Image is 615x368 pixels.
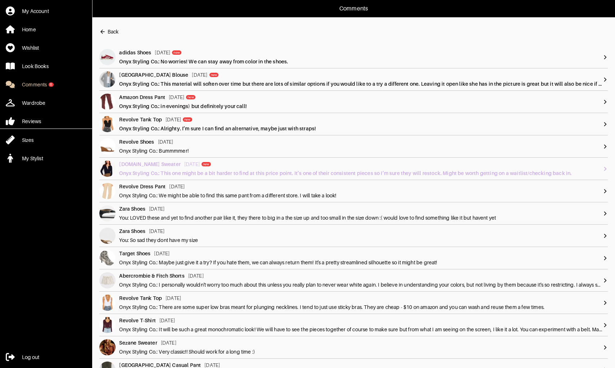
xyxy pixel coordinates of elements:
[119,94,165,101] div: Amazon Dress Pant
[99,314,608,336] a: avatarRevolve T-Shirt[DATE]Onyx Styling Co.: It will be such a great monochromatic look! We will ...
[339,4,368,13] p: Comments
[203,162,209,166] div: new
[50,82,52,87] div: 6
[119,161,181,168] div: [DOMAIN_NAME] Sweater
[99,292,608,314] a: avatarRevolve Tank Top[DATE]Onyx Styling Co.: There are some super low bras meant for plunging ne...
[99,94,116,110] img: avatar
[119,58,603,65] div: Onyx Styling Co.: No worries! We can stay away from color in the shoes.
[161,339,176,346] div: [DATE]
[119,339,157,346] div: Sezane Sweater
[22,354,39,361] div: Log out
[211,73,217,77] div: new
[99,24,118,39] button: Back
[119,237,603,244] div: You: So sad they dont have my size
[169,94,184,101] div: [DATE]
[169,183,185,190] div: [DATE]
[99,68,608,91] a: avatar[GEOGRAPHIC_DATA] Blouse[DATE]newOnyx Styling Co.: This material will soften over time but ...
[99,71,116,87] img: avatar
[99,49,116,65] img: avatar
[119,272,184,279] div: Abercrombie & Fitch Shorts
[99,116,116,132] img: avatar
[119,49,151,56] div: adidas Shoes
[99,247,608,269] a: avatarTarget Shoes[DATE]Onyx Styling Co.: Maybe just give it a try? If you hate them, we can alwa...
[119,80,603,87] div: Onyx Styling Co.: This material will soften over time but there are lots of similar options if yo...
[119,147,603,154] div: Onyx Styling Co.: Bummmmer!
[188,272,204,279] div: [DATE]
[22,26,36,33] div: Home
[187,95,194,99] div: new
[119,326,603,333] div: Onyx Styling Co.: It will be such a great monochromatic look! We will have to see the pieces toge...
[149,205,164,212] div: [DATE]
[22,63,49,70] div: Look Books
[119,116,162,123] div: Revolve Tank Top
[99,113,608,135] a: avatarRevolve Tank Top[DATE]newOnyx Styling Co.: Alrighty. I’m sure I can find an alternative, ma...
[158,138,173,145] div: [DATE]
[99,158,608,180] a: avatar[DOMAIN_NAME] Sweater[DATE]newOnyx Styling Co.: This one might be a bit harder to find at t...
[99,250,116,266] img: avatar
[99,339,116,355] img: avatar
[166,116,181,123] div: [DATE]
[22,136,33,144] div: Sizes
[119,304,603,311] div: Onyx Styling Co.: There are some super low bras meant for plunging necklines. I tend to just use ...
[119,125,603,132] div: Onyx Styling Co.: Alrighty. I’m sure I can find an alternative, maybe just with straps!
[22,155,43,162] div: My Stylist
[119,192,603,199] div: Onyx Styling Co.: We might be able to find this same pant from a different store. I will take a l...
[192,71,207,78] div: [DATE]
[119,228,145,235] div: Zara Shoes
[119,348,603,355] div: Onyx Styling Co.: Very classic!! Should work for a long time :)
[99,317,116,333] img: avatar
[184,117,191,122] div: new
[119,183,166,190] div: Revolve Dress Pant
[99,272,116,288] img: avatar
[119,317,156,324] div: Revolve T-Shirt
[119,103,603,110] div: Onyx Styling Co.: in evenings) but definitely your call!
[22,44,39,51] div: Wishlist
[184,161,200,168] div: [DATE]
[22,81,47,88] div: Comments
[99,225,608,247] a: avatarZara Shoes[DATE]You: So sad they dont have my size
[22,118,41,125] div: Reviews
[119,170,603,177] div: Onyx Styling Co.: This one might be a bit harder to find at this price point. It’s one of their c...
[119,259,603,266] div: Onyx Styling Co.: Maybe just give it a try? If you hate them, we can always return them! It's a p...
[119,138,154,145] div: Revolve Shoes
[99,295,116,311] img: avatar
[99,91,608,113] a: avatarAmazon Dress Pant[DATE]newOnyx Styling Co.: in evenings) but definitely your call!
[99,161,116,177] img: avatar
[22,8,49,15] div: My Account
[119,295,162,302] div: Revolve Tank Top
[108,28,118,35] div: Back
[22,99,45,107] div: Wardrobe
[119,214,603,221] div: You: LOVED these and yet to find another pair like it, they there to big in a the size up and too...
[149,228,164,235] div: [DATE]
[99,269,608,292] a: avatarAbercrombie & Fitch Shorts[DATE]Onyx Styling Co.: I personally wouldn't worry too much abou...
[155,49,170,56] div: [DATE]
[166,295,181,302] div: [DATE]
[99,202,608,225] a: avatarZara Shoes[DATE]You: LOVED these and yet to find another pair like it, they there to big in...
[99,180,608,202] a: avatarRevolve Dress Pant[DATE]Onyx Styling Co.: We might be able to find this same pant from a di...
[173,50,180,55] div: new
[99,183,116,199] img: avatar
[119,71,188,78] div: [GEOGRAPHIC_DATA] Blouse
[99,205,116,221] img: avatar
[119,205,145,212] div: Zara Shoes
[99,135,608,158] a: avatarRevolve Shoes[DATE]Onyx Styling Co.: Bummmmer!
[99,228,116,244] img: avatar
[154,250,169,257] div: [DATE]
[119,281,603,288] div: Onyx Styling Co.: I personally wouldn't worry too much about this unless you really plan to never...
[119,250,150,257] div: Target Shoes
[99,336,608,359] a: avatarSezane Sweater[DATE]Onyx Styling Co.: Very classic!! Should work for a long time :)
[99,138,116,154] img: avatar
[159,317,175,324] div: [DATE]
[99,46,608,68] a: avataradidas Shoes[DATE]newOnyx Styling Co.: No worries! We can stay away from color in the shoes.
